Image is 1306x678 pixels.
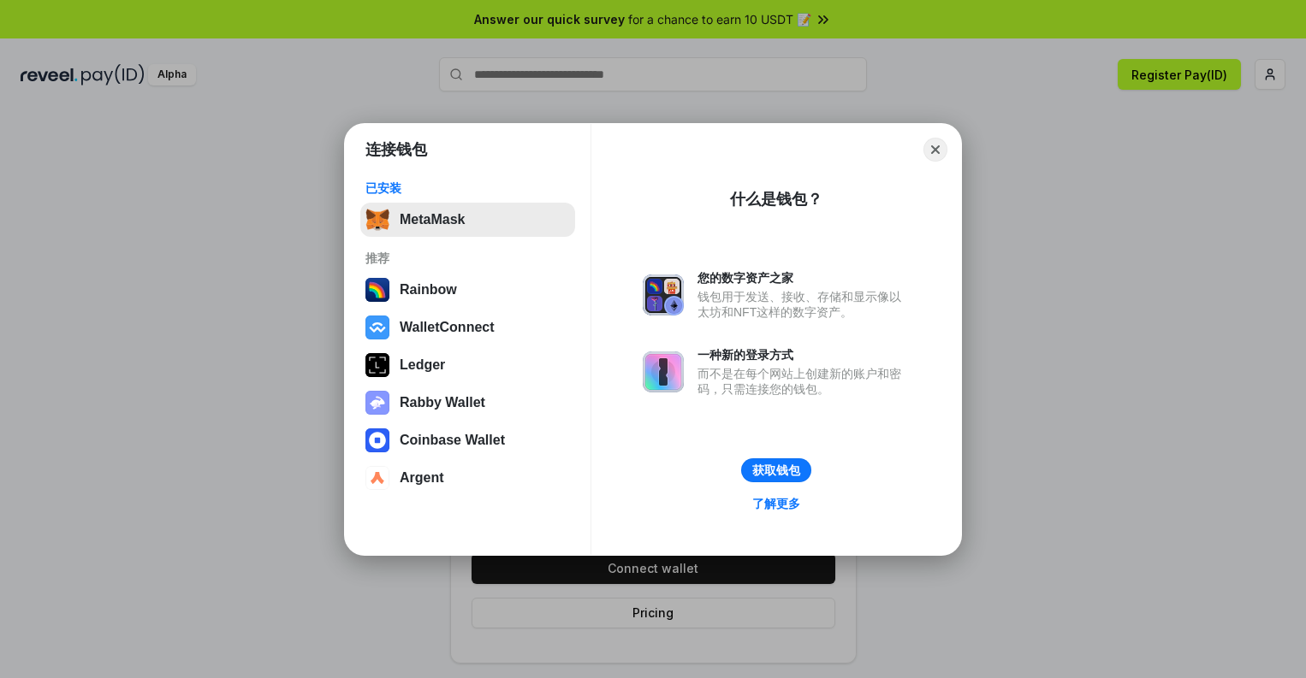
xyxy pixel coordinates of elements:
button: Rabby Wallet [360,386,575,420]
div: MetaMask [400,212,465,227]
div: 您的数字资产之家 [698,270,910,286]
div: 钱包用于发送、接收、存储和显示像以太坊和NFT这样的数字资产。 [698,289,910,320]
img: svg+xml,%3Csvg%20width%3D%2228%22%20height%3D%2228%22%20viewBox%3D%220%200%2028%2028%22%20fill%3D... [365,315,389,339]
img: svg+xml,%3Csvg%20width%3D%2228%22%20height%3D%2228%22%20viewBox%3D%220%200%2028%2028%22%20fill%3D... [365,466,389,490]
img: svg+xml,%3Csvg%20width%3D%22120%22%20height%3D%22120%22%20viewBox%3D%220%200%20120%20120%22%20fil... [365,278,389,302]
button: 获取钱包 [741,458,811,482]
div: 了解更多 [752,496,800,511]
div: 而不是在每个网站上创建新的账户和密码，只需连接您的钱包。 [698,366,910,397]
button: MetaMask [360,203,575,237]
button: Ledger [360,348,575,382]
img: svg+xml,%3Csvg%20fill%3D%22none%22%20height%3D%2233%22%20viewBox%3D%220%200%2035%2033%22%20width%... [365,208,389,232]
button: Rainbow [360,273,575,307]
button: WalletConnect [360,310,575,345]
div: 一种新的登录方式 [698,347,910,363]
img: svg+xml,%3Csvg%20width%3D%2228%22%20height%3D%2228%22%20viewBox%3D%220%200%2028%2028%22%20fill%3D... [365,428,389,452]
a: 了解更多 [742,492,810,515]
div: Coinbase Wallet [400,433,505,448]
div: Rabby Wallet [400,395,485,410]
div: Ledger [400,357,445,373]
img: svg+xml,%3Csvg%20xmlns%3D%22http%3A%2F%2Fwww.w3.org%2F2000%2Fsvg%22%20fill%3D%22none%22%20viewBox... [643,351,684,392]
div: WalletConnect [400,320,495,335]
button: Close [923,138,947,162]
div: 推荐 [365,251,570,266]
button: Coinbase Wallet [360,423,575,457]
img: svg+xml,%3Csvg%20xmlns%3D%22http%3A%2F%2Fwww.w3.org%2F2000%2Fsvg%22%20fill%3D%22none%22%20viewBox... [643,274,684,315]
button: Argent [360,461,575,495]
div: Argent [400,470,444,486]
div: 已安装 [365,180,570,196]
h1: 连接钱包 [365,139,427,160]
div: Rainbow [400,282,457,298]
img: svg+xml,%3Csvg%20xmlns%3D%22http%3A%2F%2Fwww.w3.org%2F2000%2Fsvg%22%20width%3D%2228%22%20height%3... [365,353,389,377]
div: 获取钱包 [752,463,800,478]
img: svg+xml,%3Csvg%20xmlns%3D%22http%3A%2F%2Fwww.w3.org%2F2000%2Fsvg%22%20fill%3D%22none%22%20viewBox... [365,391,389,415]
div: 什么是钱包？ [730,189,822,209]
